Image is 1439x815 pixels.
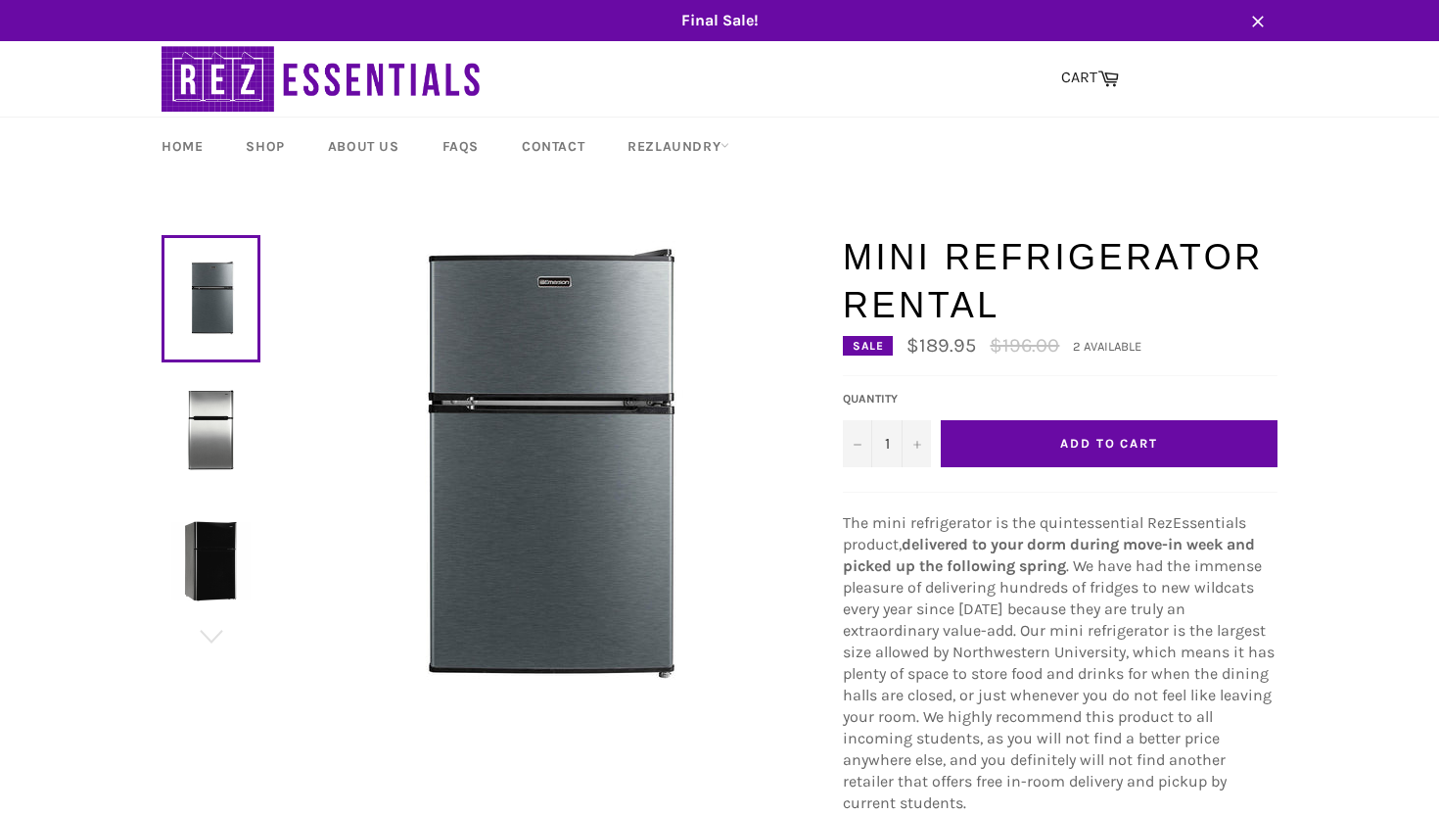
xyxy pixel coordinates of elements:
[226,118,303,175] a: Shop
[843,233,1277,330] h1: Mini Refrigerator Rental
[906,334,976,357] span: $189.95
[142,118,222,175] a: Home
[608,118,749,175] a: RezLaundry
[423,118,498,175] a: FAQs
[990,334,1059,357] s: $196.00
[1051,58,1129,99] a: CART
[843,336,893,356] div: Sale
[171,521,251,600] img: Mini Refrigerator Rental
[902,420,931,467] button: Increase quantity
[502,118,604,175] a: Contact
[941,420,1277,467] button: Add to Cart
[171,390,251,469] img: Mini Refrigerator Rental
[1060,436,1158,451] span: Add to Cart
[843,556,1275,812] span: . We have had the immense pleasure of delivering hundreds of fridges to new wildcats every year s...
[843,513,1246,553] span: The mini refrigerator is the quintessential RezEssentials product,
[843,535,1255,575] strong: delivered to your dorm during move-in week and picked up the following spring
[1073,339,1141,354] span: 2 available
[843,420,872,467] button: Decrease quantity
[843,391,931,407] label: Quantity
[307,233,777,703] img: Mini Refrigerator Rental
[308,118,419,175] a: About Us
[162,41,485,117] img: RezEssentials
[142,10,1297,31] span: Final Sale!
